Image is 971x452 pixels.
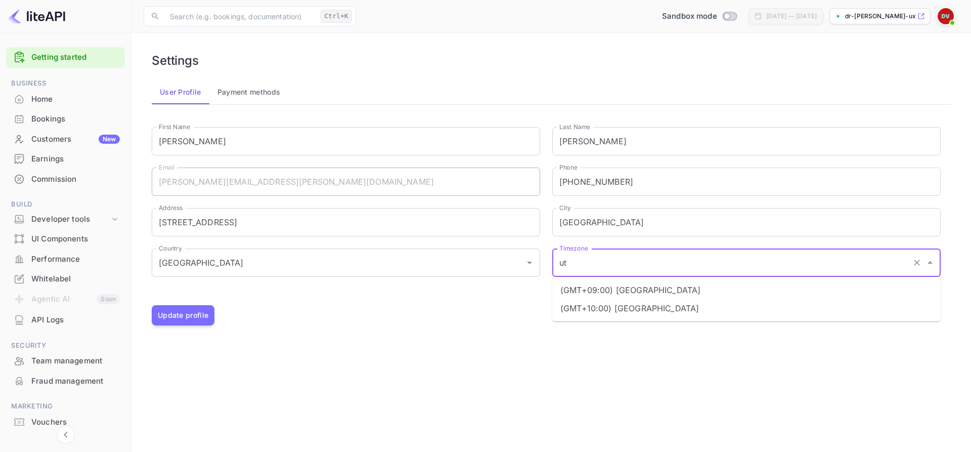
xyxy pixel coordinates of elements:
[6,250,125,268] a: Performance
[159,244,182,253] label: Country
[8,8,65,24] img: LiteAPI logo
[6,269,125,289] div: Whitelabel
[6,109,125,128] a: Bookings
[552,281,941,299] li: (GMT+09:00) [GEOGRAPHIC_DATA]
[152,305,214,325] button: Update profile
[552,168,941,196] input: phone
[209,80,289,104] button: Payment methods
[559,163,578,172] label: Phone
[6,78,125,89] span: Business
[923,256,937,270] button: Close
[159,203,183,212] label: Address
[31,233,120,245] div: UI Components
[31,214,110,225] div: Developer tools
[159,122,190,131] label: First Name
[845,12,915,21] p: dr-[PERSON_NAME]-uxlr...
[152,168,540,196] input: Email
[6,109,125,129] div: Bookings
[766,12,817,21] div: [DATE] — [DATE]
[31,273,120,285] div: Whitelabel
[6,310,125,329] a: API Logs
[6,401,125,412] span: Marketing
[152,53,199,68] h6: Settings
[31,376,120,387] div: Fraud management
[152,80,209,104] button: User Profile
[6,413,125,432] div: Vouchers
[156,253,507,272] input: Country
[6,90,125,109] div: Home
[31,153,120,165] div: Earnings
[559,203,571,212] label: City
[31,355,120,367] div: Team management
[6,149,125,168] a: Earnings
[6,372,125,391] div: Fraud management
[31,113,120,125] div: Bookings
[6,90,125,108] a: Home
[6,413,125,431] a: Vouchers
[662,11,717,22] span: Sandbox mode
[938,8,954,24] img: Dr Reinhard Vogel
[6,340,125,351] span: Security
[6,149,125,169] div: Earnings
[559,244,588,253] label: Timezone
[6,47,125,68] div: Getting started
[6,229,125,248] a: UI Components
[159,163,174,172] label: Email
[31,254,120,265] div: Performance
[6,351,125,370] a: Team management
[152,80,951,104] div: account-settings tabs
[6,170,125,188] a: Commission
[6,351,125,371] div: Team management
[552,208,941,236] input: City
[6,269,125,288] a: Whitelabel
[6,250,125,269] div: Performance
[57,426,75,444] button: Collapse navigation
[31,52,120,63] a: Getting started
[6,229,125,249] div: UI Components
[6,199,125,210] span: Build
[31,94,120,105] div: Home
[164,6,317,26] input: Search (e.g. bookings, documentation)
[31,174,120,185] div: Commission
[31,134,120,145] div: Customers
[552,127,941,155] input: Last Name
[152,127,540,155] input: First Name
[321,10,352,23] div: Ctrl+K
[31,314,120,326] div: API Logs
[559,122,590,131] label: Last Name
[658,11,740,22] div: Switch to Production mode
[6,130,125,149] div: CustomersNew
[152,208,540,236] input: Address
[99,135,120,144] div: New
[6,170,125,189] div: Commission
[910,256,924,270] button: Clear
[6,310,125,330] div: API Logs
[522,256,537,270] button: Open
[6,211,125,228] div: Developer tools
[6,130,125,148] a: CustomersNew
[552,299,941,317] li: (GMT+10:00) [GEOGRAPHIC_DATA]
[31,417,120,428] div: Vouchers
[6,372,125,390] a: Fraud management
